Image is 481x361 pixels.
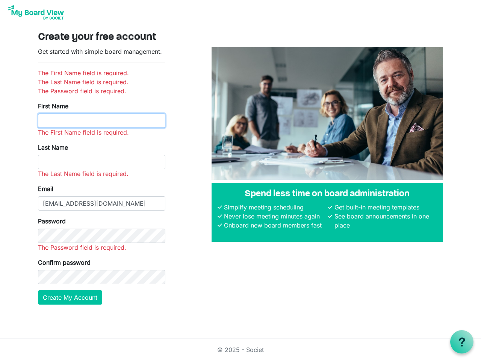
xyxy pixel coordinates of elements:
img: A photograph of board members sitting at a table [212,47,443,180]
li: The Password field is required. [38,86,165,96]
li: See board announcements in one place [333,212,437,230]
label: Email [38,184,53,193]
label: Last Name [38,143,68,152]
button: Create My Account [38,290,102,305]
li: The Last Name field is required. [38,77,165,86]
li: Onboard new board members fast [222,221,327,230]
span: Get started with simple board management. [38,48,162,55]
h4: Spend less time on board administration [218,189,437,200]
label: First Name [38,102,68,111]
img: My Board View Logo [6,3,66,22]
span: The Last Name field is required. [38,170,129,177]
label: Confirm password [38,258,91,267]
h3: Create your free account [38,31,443,44]
li: Never lose meeting minutes again [222,212,327,221]
li: Simplify meeting scheduling [222,203,327,212]
span: The First Name field is required. [38,129,129,136]
label: Password [38,217,66,226]
span: The Password field is required. [38,244,126,251]
a: © 2025 - Societ [217,346,264,353]
li: Get built-in meeting templates [333,203,437,212]
li: The First Name field is required. [38,68,165,77]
